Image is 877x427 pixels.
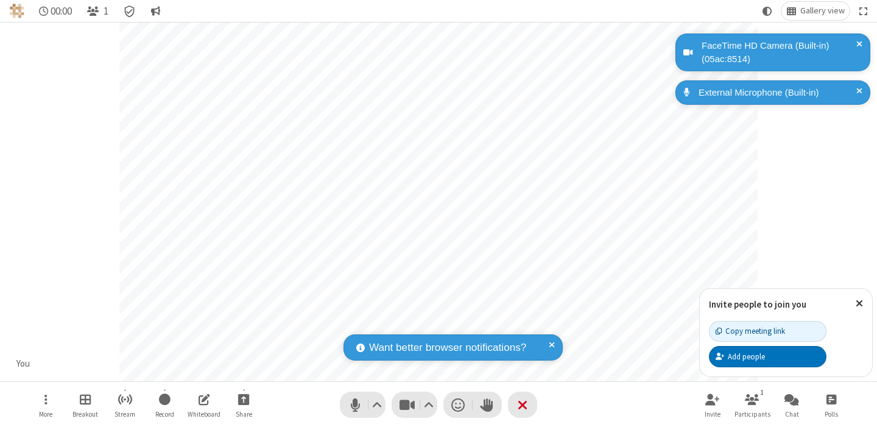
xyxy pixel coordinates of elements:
[72,411,98,418] span: Breakout
[118,2,141,20] div: Meeting details Encryption enabled
[705,411,720,418] span: Invite
[27,387,64,422] button: Open menu
[67,387,104,422] button: Manage Breakout Rooms
[734,387,770,422] button: Open participant list
[825,411,838,418] span: Polls
[104,5,108,17] span: 1
[421,392,437,418] button: Video setting
[12,357,35,371] div: You
[236,411,252,418] span: Share
[473,392,502,418] button: Raise hand
[813,387,850,422] button: Open poll
[188,411,220,418] span: Whiteboard
[186,387,222,422] button: Open shared whiteboard
[10,4,24,18] img: QA Selenium DO NOT DELETE OR CHANGE
[155,411,174,418] span: Record
[34,2,77,20] div: Timer
[709,346,826,367] button: Add people
[716,325,785,337] div: Copy meeting link
[773,387,810,422] button: Open chat
[51,5,72,17] span: 00:00
[369,340,526,356] span: Want better browser notifications?
[146,2,165,20] button: Conversation
[340,392,386,418] button: Mute (⌘+Shift+A)
[847,289,872,319] button: Close popover
[114,411,135,418] span: Stream
[508,392,537,418] button: End or leave meeting
[107,387,143,422] button: Start streaming
[800,6,845,16] span: Gallery view
[709,298,806,310] label: Invite people to join you
[697,39,861,66] div: FaceTime HD Camera (Built-in) (05ac:8514)
[225,387,262,422] button: Start sharing
[734,411,770,418] span: Participants
[854,2,873,20] button: Fullscreen
[369,392,386,418] button: Audio settings
[757,387,767,398] div: 1
[694,387,731,422] button: Invite participants (⌘+Shift+I)
[758,2,777,20] button: Using system theme
[694,86,861,100] div: External Microphone (Built-in)
[443,392,473,418] button: Send a reaction
[709,321,826,342] button: Copy meeting link
[82,2,113,20] button: Open participant list
[39,411,52,418] span: More
[146,387,183,422] button: Start recording
[392,392,437,418] button: Stop video (⌘+Shift+V)
[785,411,799,418] span: Chat
[781,2,850,20] button: Change layout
